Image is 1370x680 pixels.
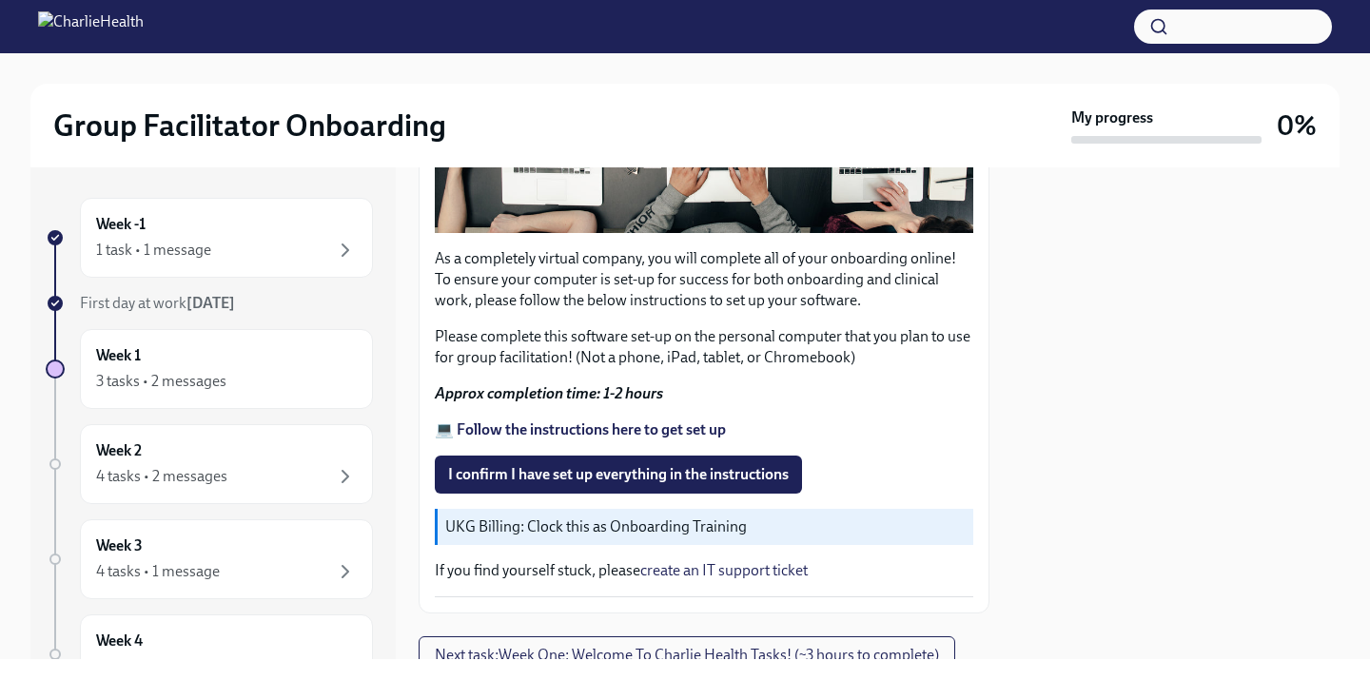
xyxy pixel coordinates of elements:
[1277,108,1317,143] h3: 0%
[96,561,220,582] div: 4 tasks • 1 message
[445,516,966,537] p: UKG Billing: Clock this as Onboarding Training
[435,456,802,494] button: I confirm I have set up everything in the instructions
[96,240,211,261] div: 1 task • 1 message
[80,294,235,312] span: First day at work
[96,535,143,556] h6: Week 3
[46,198,373,278] a: Week -11 task • 1 message
[46,424,373,504] a: Week 24 tasks • 2 messages
[435,646,939,665] span: Next task : Week One: Welcome To Charlie Health Tasks! (~3 hours to complete)
[46,329,373,409] a: Week 13 tasks • 2 messages
[96,631,143,651] h6: Week 4
[38,11,144,42] img: CharlieHealth
[46,519,373,599] a: Week 34 tasks • 1 message
[435,326,973,368] p: Please complete this software set-up on the personal computer that you plan to use for group faci...
[435,420,726,438] a: 💻 Follow the instructions here to get set up
[96,466,227,487] div: 4 tasks • 2 messages
[435,248,973,311] p: As a completely virtual company, you will complete all of your onboarding online! To ensure your ...
[46,293,373,314] a: First day at work[DATE]
[419,636,955,674] button: Next task:Week One: Welcome To Charlie Health Tasks! (~3 hours to complete)
[186,294,235,312] strong: [DATE]
[96,440,142,461] h6: Week 2
[435,560,973,581] p: If you find yourself stuck, please
[448,465,789,484] span: I confirm I have set up everything in the instructions
[96,656,132,677] div: 1 task
[1071,107,1153,128] strong: My progress
[96,214,146,235] h6: Week -1
[640,561,808,579] a: create an IT support ticket
[96,371,226,392] div: 3 tasks • 2 messages
[96,345,141,366] h6: Week 1
[435,384,663,402] strong: Approx completion time: 1-2 hours
[53,107,446,145] h2: Group Facilitator Onboarding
